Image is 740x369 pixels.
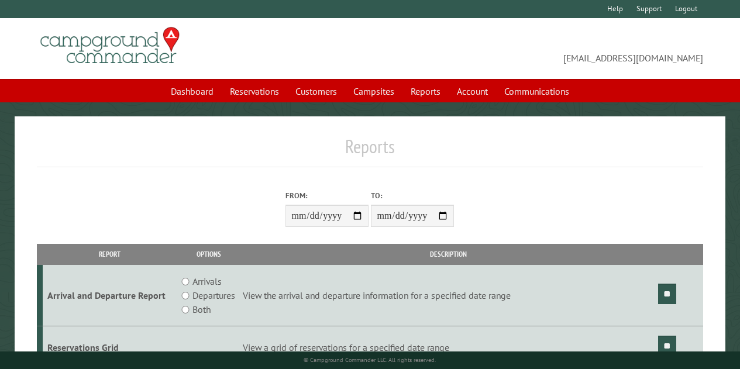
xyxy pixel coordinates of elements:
[285,190,369,201] label: From:
[450,80,495,102] a: Account
[37,135,703,167] h1: Reports
[192,302,211,316] label: Both
[404,80,448,102] a: Reports
[371,190,454,201] label: To:
[176,244,241,264] th: Options
[346,80,401,102] a: Campsites
[43,244,176,264] th: Report
[370,32,703,65] span: [EMAIL_ADDRESS][DOMAIN_NAME]
[241,326,656,369] td: View a grid of reservations for a specified date range
[241,265,656,326] td: View the arrival and departure information for a specified date range
[241,244,656,264] th: Description
[192,288,235,302] label: Departures
[37,23,183,68] img: Campground Commander
[497,80,576,102] a: Communications
[164,80,221,102] a: Dashboard
[192,274,222,288] label: Arrivals
[43,265,176,326] td: Arrival and Departure Report
[43,326,176,369] td: Reservations Grid
[223,80,286,102] a: Reservations
[288,80,344,102] a: Customers
[304,356,436,364] small: © Campground Commander LLC. All rights reserved.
